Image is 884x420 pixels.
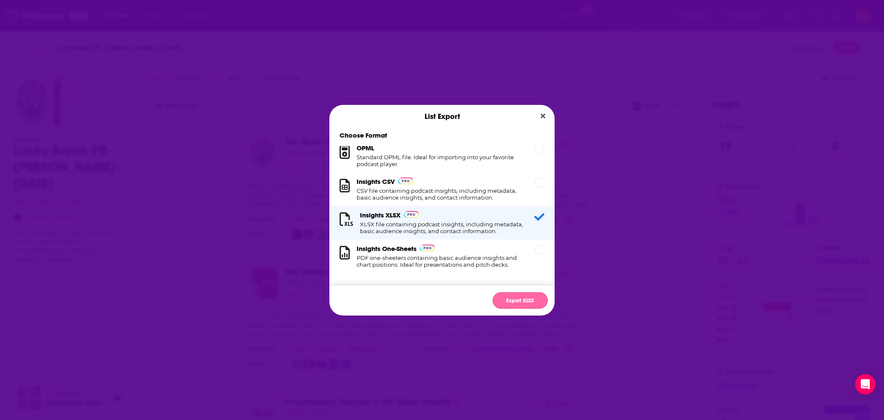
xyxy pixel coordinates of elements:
h3: Insights One-Sheets [357,245,416,253]
h3: OPML [357,144,374,152]
h3: Insights XLSX [360,211,400,219]
h3: Insights CSV [357,178,395,186]
button: Export XLSX [493,292,548,309]
div: List Export [329,105,555,128]
div: Open Intercom Messenger [855,374,875,395]
h1: XLSX file containing podcast insights, including metadata, basic audience insights, and contact i... [360,221,524,234]
img: Podchaser Pro [420,245,435,251]
h1: CSV file containing podcast insights, including metadata, basic audience insights, and contact in... [357,187,524,201]
h1: Standard OPML file. Ideal for importing into your favorite podcast player. [357,154,524,167]
img: Podchaser Pro [398,178,413,184]
h1: PDF one-sheeters containing basic audience insights and chart positions. Ideal for presentations ... [357,254,524,268]
h1: Choose Format [329,131,555,139]
button: Close [537,111,549,121]
img: Podchaser Pro [404,211,419,218]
